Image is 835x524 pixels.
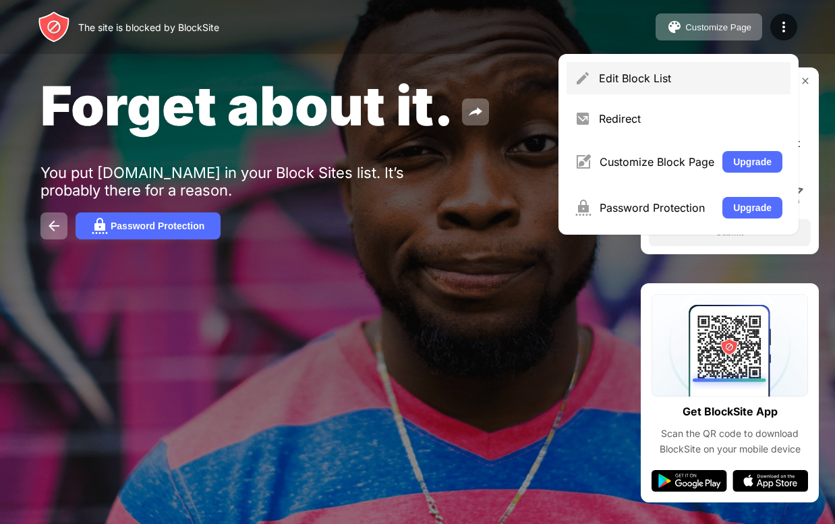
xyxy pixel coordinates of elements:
[111,221,204,231] div: Password Protection
[40,164,457,199] div: You put [DOMAIN_NAME] in your Block Sites list. It’s probably there for a reason.
[600,201,714,214] div: Password Protection
[92,218,108,234] img: password.svg
[652,294,808,397] img: qrcode.svg
[46,218,62,234] img: back.svg
[599,71,782,85] div: Edit Block List
[683,402,778,421] div: Get BlockSite App
[776,19,792,35] img: menu-icon.svg
[685,22,751,32] div: Customize Page
[575,70,591,86] img: menu-pencil.svg
[467,104,484,120] img: share.svg
[38,11,70,43] img: header-logo.svg
[652,470,727,492] img: google-play.svg
[656,13,762,40] button: Customize Page
[732,470,808,492] img: app-store.svg
[40,73,454,138] span: Forget about it.
[575,200,592,216] img: menu-password.svg
[600,155,714,169] div: Customize Block Page
[76,212,221,239] button: Password Protection
[599,112,782,125] div: Redirect
[666,19,683,35] img: pallet.svg
[575,154,592,170] img: menu-customize.svg
[78,22,219,33] div: The site is blocked by BlockSite
[722,151,782,173] button: Upgrade
[722,197,782,219] button: Upgrade
[800,76,811,86] img: rate-us-close.svg
[652,426,808,457] div: Scan the QR code to download BlockSite on your mobile device
[575,111,591,127] img: menu-redirect.svg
